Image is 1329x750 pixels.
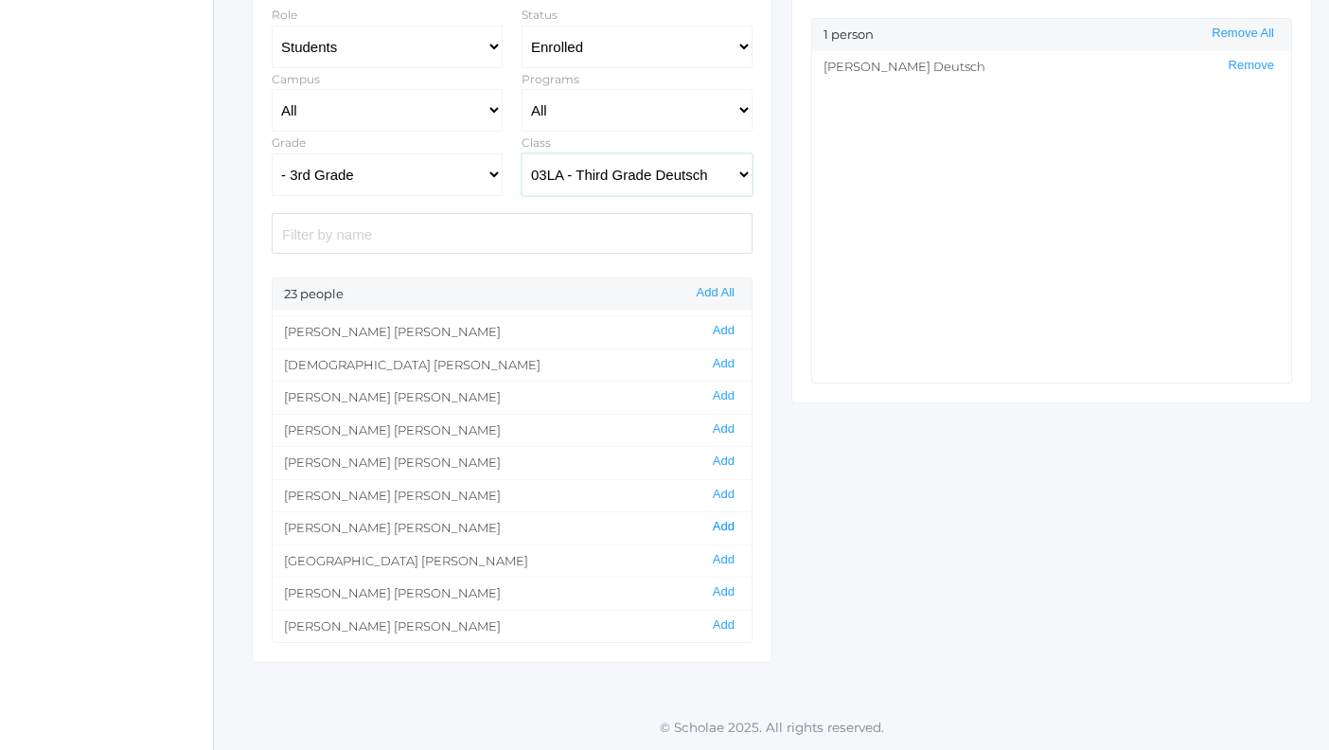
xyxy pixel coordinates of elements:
p: © Scholae 2025. All rights reserved. [214,718,1329,737]
label: Campus [272,72,320,86]
button: Add [707,356,740,372]
button: Remove [1223,58,1280,74]
li: [PERSON_NAME] [PERSON_NAME] [273,381,752,414]
label: Grade [272,135,306,150]
li: [GEOGRAPHIC_DATA] [PERSON_NAME] [273,545,752,578]
li: [PERSON_NAME] [PERSON_NAME] [273,315,752,348]
button: Remove All [1206,26,1280,42]
label: Status [522,8,558,22]
label: Programs [522,72,579,86]
button: Add [707,617,740,634]
div: 1 person [812,19,1291,51]
li: [PERSON_NAME] [PERSON_NAME] [273,414,752,447]
button: Add [707,487,740,503]
button: Add [707,552,740,568]
li: [PERSON_NAME] [PERSON_NAME] [273,479,752,512]
li: [PERSON_NAME] [PERSON_NAME] [273,577,752,610]
li: [PERSON_NAME] [PERSON_NAME] [273,446,752,479]
button: Add [707,519,740,535]
button: Add [707,421,740,437]
li: [PERSON_NAME] [PERSON_NAME] [273,610,752,643]
button: Add All [691,285,740,301]
button: Add [707,388,740,404]
button: Add [707,323,740,339]
input: Filter by name [272,213,753,254]
label: Class [522,135,551,150]
li: [PERSON_NAME] [PERSON_NAME] [273,511,752,545]
button: Add [707,584,740,600]
li: [DEMOGRAPHIC_DATA] [PERSON_NAME] [273,348,752,382]
label: Role [272,8,297,22]
div: 23 people [273,278,752,311]
li: [PERSON_NAME] Deutsch [812,51,1291,83]
button: Add [707,454,740,470]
